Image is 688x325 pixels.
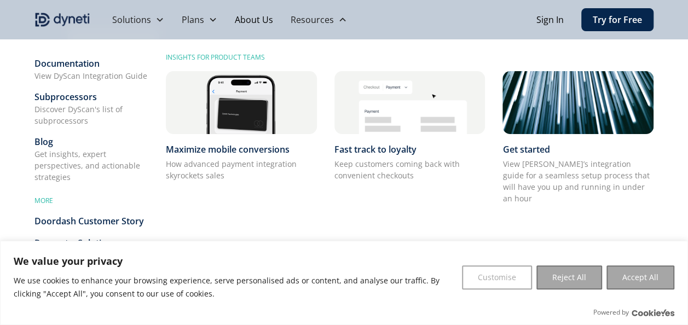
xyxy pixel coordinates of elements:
[34,11,90,28] img: Dyneti indigo logo
[14,254,454,268] p: We value your privacy
[34,214,148,228] a: Doordash Customer Story
[112,13,151,26] div: Solutions
[34,90,148,103] div: Subprocessors
[502,67,654,208] a: Get startedView [PERSON_NAME]’s integration guide for a seamless setup process that will have you...
[34,135,148,148] div: Blog
[502,143,654,156] div: Get started
[291,13,334,26] div: Resources
[334,143,485,156] div: Fast track to loyalty
[34,11,90,28] a: home
[166,53,654,62] div: INSIGHTS FOR PRODUCT TEAMS
[334,158,485,181] p: Keep customers coming back with convenient checkouts
[632,309,674,316] a: Visit CookieYes website
[606,265,674,289] button: Accept All
[166,71,317,134] img: Image of a mobile Dyneti UI scanning a credit card
[334,71,485,134] img: Image of a mobile Dyneti UI scanning a credit card
[593,307,674,318] div: Powered by
[462,265,532,289] button: Customise
[502,158,654,204] p: View [PERSON_NAME]’s integration guide for a seamless setup process that will have you up and run...
[166,143,317,156] div: Maximize mobile conversions
[34,70,148,82] div: View DyScan Integration Guide
[34,90,148,126] a: SubprocessorsDiscover DyScan's list of subprocessors
[34,196,148,206] div: MORE
[34,236,148,249] a: Request a Solution
[536,265,602,289] button: Reject All
[34,103,148,126] div: Discover DyScan's list of subprocessors
[581,8,654,31] a: Try for Free
[14,274,454,300] p: We use cookies to enhance your browsing experience, serve personalised ads or content, and analys...
[34,57,148,82] a: DocumentationView DyScan Integration Guide
[103,9,173,31] div: Solutions
[34,57,148,70] div: Documentation
[34,148,148,183] div: Get insights, expert perspectives, and actionable strategies
[34,135,148,183] a: BlogGet insights, expert perspectives, and actionable strategies
[166,67,317,185] a: Image of a mobile Dyneti UI scanning a credit cardMaximize mobile conversionsHow advanced payment...
[182,13,204,26] div: Plans
[334,67,485,185] a: Image of a mobile Dyneti UI scanning a credit cardFast track to loyaltyKeep customers coming back...
[536,13,564,26] a: Sign In
[173,9,226,31] div: Plans
[166,158,317,181] p: How advanced payment integration skyrockets sales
